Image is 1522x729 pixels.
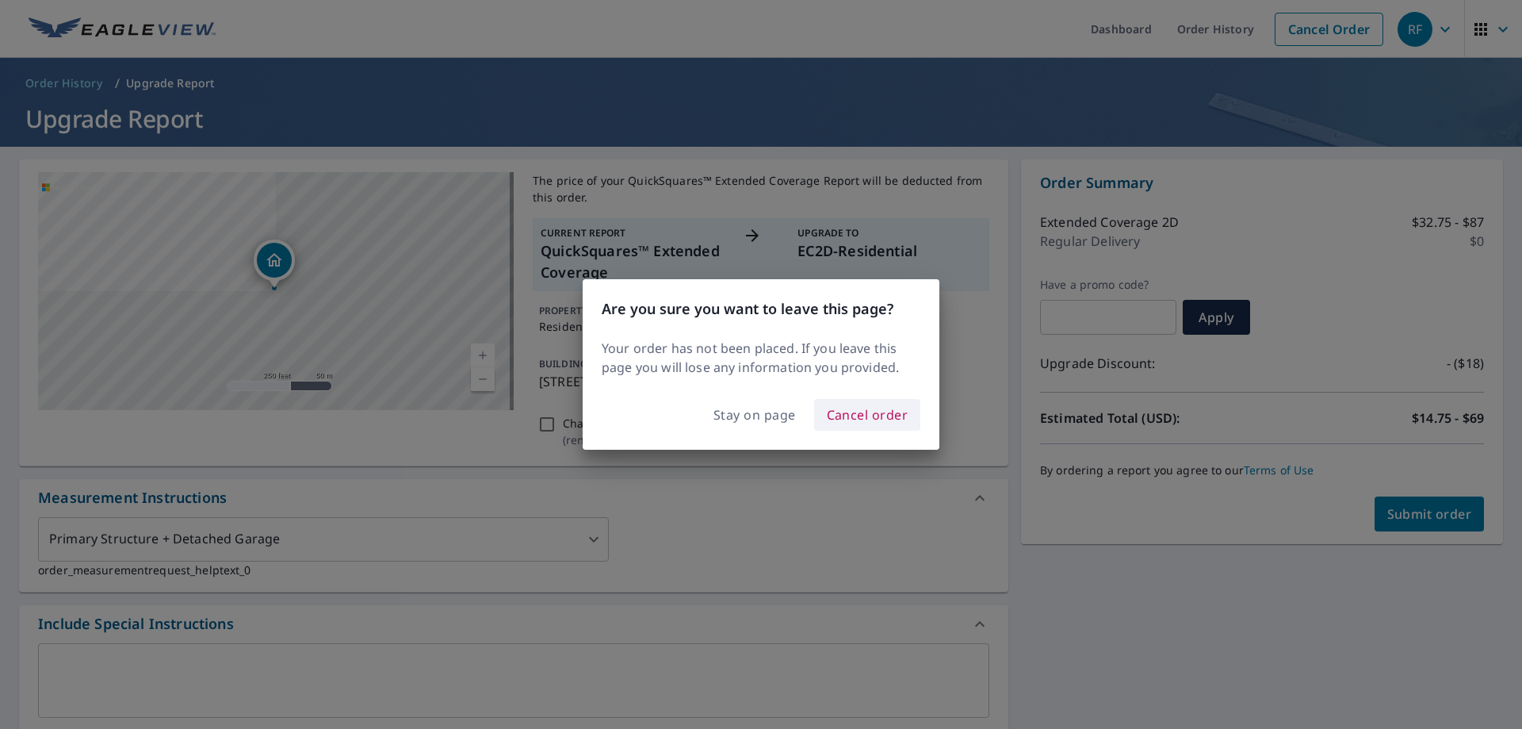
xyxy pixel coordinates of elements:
button: Cancel order [814,399,921,431]
h3: Are you sure you want to leave this page? [602,298,920,320]
span: Cancel order [827,404,908,426]
span: Stay on page [713,404,796,426]
p: Your order has not been placed. If you leave this page you will lose any information you provided. [602,339,920,377]
button: Stay on page [702,400,808,430]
